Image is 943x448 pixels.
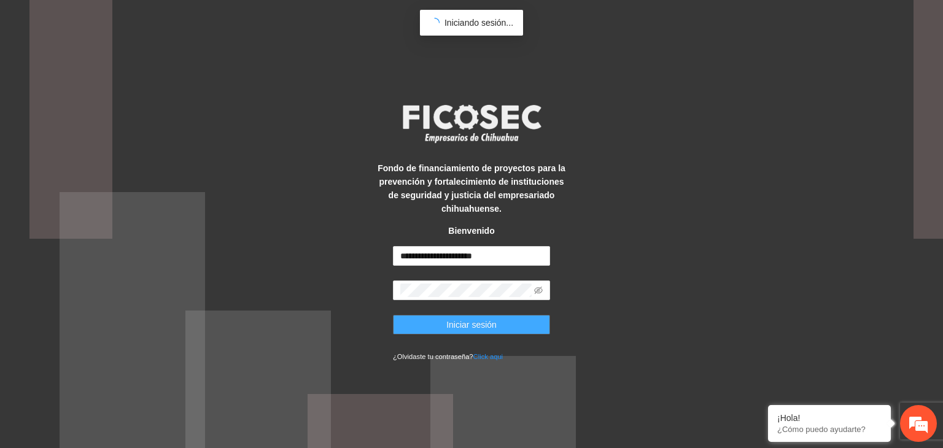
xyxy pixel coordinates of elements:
span: Iniciar sesión [446,318,497,331]
button: Iniciar sesión [393,315,550,334]
strong: Fondo de financiamiento de proyectos para la prevención y fortalecimiento de instituciones de seg... [378,163,565,214]
span: loading [430,18,440,28]
div: ¡Hola! [777,413,882,423]
strong: Bienvenido [448,226,494,236]
small: ¿Olvidaste tu contraseña? [393,353,503,360]
img: logo [395,101,548,146]
span: eye-invisible [534,286,543,295]
p: ¿Cómo puedo ayudarte? [777,425,882,434]
a: Click aqui [473,353,503,360]
span: Iniciando sesión... [444,18,513,28]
